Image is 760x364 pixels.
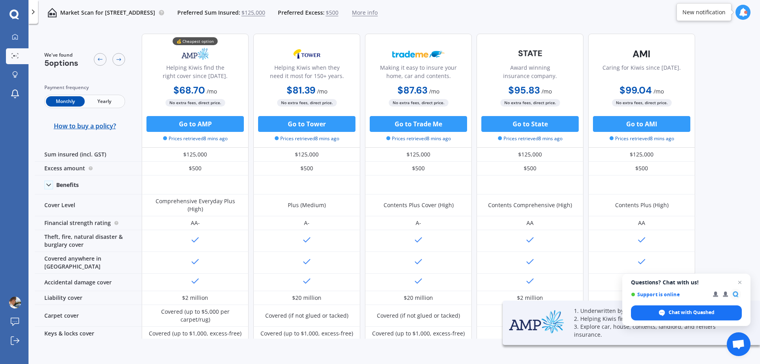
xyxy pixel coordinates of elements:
button: Go to Trade Me [370,116,467,132]
div: Contents Plus (High) [615,201,669,209]
span: No extra fees, direct price. [165,99,225,107]
span: No extra fees, direct price. [389,99,448,107]
span: No extra fees, direct price. [612,99,672,107]
div: Sum insured (incl. GST) [35,148,142,162]
span: Yearly [85,96,123,107]
div: A- [304,219,310,227]
div: Chat with Quashed [631,305,742,320]
span: $500 [326,9,338,17]
span: / mo [429,88,439,95]
div: Award winning insurance company. [483,63,577,83]
span: No extra fees, direct price. [500,99,560,107]
div: $500 [588,162,695,175]
div: Contents Plus Cover (High) [384,201,454,209]
span: / mo [654,88,664,95]
img: AMP.webp [509,310,564,334]
div: $500 [365,162,472,175]
div: AA [638,219,645,227]
span: 5 options [44,58,78,68]
div: Covered (up to $5,000 per carpet/rug) [148,308,243,324]
div: Covered (up to $1,000, excess-free) [149,330,241,337]
div: Helping Kiwis when they need it most for 150+ years. [260,63,353,83]
div: Covered (if not glued or tacked) [377,312,460,320]
p: Market Scan for [STREET_ADDRESS] [60,9,155,17]
span: Preferred Sum Insured: [177,9,240,17]
div: Covered (if not glued or tacked) [265,312,348,320]
span: Support is online [631,292,707,297]
span: Prices retrieved 8 mins ago [275,135,339,142]
div: Covered (up to $1,000, excess-free) [372,330,465,337]
div: Financial strength rating [35,216,142,230]
div: $125,000 [253,148,360,162]
b: $87.63 [397,84,427,96]
img: home-and-contents.b802091223b8502ef2dd.svg [47,8,57,17]
p: 3. Explore car, house, contents, landlord, and renters insurance. [574,323,740,339]
img: AMI-text-1.webp [616,44,668,64]
img: State-text-1.webp [504,44,556,63]
b: $81.39 [287,84,315,96]
div: $2 million [182,294,208,302]
div: Contents Comprehensive (High) [488,201,572,209]
span: / mo [207,88,217,95]
div: A- [416,219,421,227]
div: New notification [682,8,726,16]
button: Go to AMP [146,116,244,132]
div: $500 [253,162,360,175]
span: Close chat [735,278,745,287]
span: Prices retrieved 8 mins ago [386,135,451,142]
div: Covered anywhere in [GEOGRAPHIC_DATA] [35,252,142,274]
span: Prices retrieved 8 mins ago [498,135,562,142]
button: Go to AMI [593,116,690,132]
button: Go to Tower [258,116,355,132]
span: We've found [44,51,78,59]
div: $125,000 [142,148,249,162]
div: Making it easy to insure your home, car and contents. [372,63,465,83]
span: How to buy a policy? [54,122,116,130]
span: Prices retrieved 8 mins ago [610,135,674,142]
div: Cover Level [35,194,142,216]
div: $2 million [517,294,543,302]
div: Open chat [727,332,750,356]
p: 2. Helping Kiwis find the right cover since [DATE]. [574,315,740,323]
div: $125,000 [588,148,695,162]
div: $125,000 [365,148,472,162]
span: Questions? Chat with us! [631,279,742,286]
b: $68.70 [173,84,205,96]
div: $20 million [292,294,321,302]
img: ACg8ocJx6zGtlRO738jsmWclSR3IPRe7EVXeBhaaXm3UCnqgwfpvmkBpqA=s96-c [9,297,21,309]
img: AMP.webp [169,44,221,64]
span: Chat with Quashed [669,309,714,316]
span: / mo [317,88,327,95]
div: Covered (up to $1,000, excess-free) [260,330,353,337]
div: AA [526,219,534,227]
span: $125,000 [241,9,265,17]
b: $95.83 [508,84,540,96]
span: More info [352,9,378,17]
div: Carpet cover [35,305,142,327]
button: Go to State [481,116,579,132]
b: $99.04 [619,84,652,96]
div: Helping Kiwis find the right cover since [DATE]. [148,63,242,83]
div: 💰 Cheapest option [173,37,218,45]
div: $20 million [404,294,433,302]
img: Trademe.webp [392,44,445,64]
div: Accidental damage cover [35,274,142,291]
div: Theft, fire, natural disaster & burglary cover [35,230,142,252]
div: $125,000 [477,148,583,162]
div: Keys & locks cover [35,327,142,341]
p: 1. Underwritten by Vero Insurance NZ. [574,307,740,315]
div: Liability cover [35,291,142,305]
div: Excess amount [35,162,142,175]
span: Prices retrieved 8 mins ago [163,135,228,142]
span: Monthly [46,96,85,107]
span: / mo [541,88,552,95]
div: Payment frequency [44,84,125,91]
div: $500 [477,162,583,175]
div: AA- [191,219,200,227]
span: No extra fees, direct price. [277,99,337,107]
div: $500 [142,162,249,175]
span: Preferred Excess: [278,9,325,17]
div: Caring for Kiwis since [DATE]. [602,63,681,83]
img: Tower.webp [281,44,333,64]
div: Plus (Medium) [288,201,326,209]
